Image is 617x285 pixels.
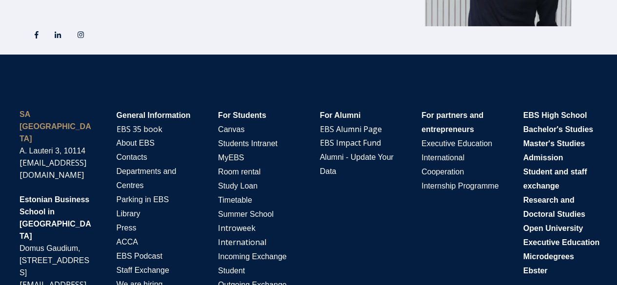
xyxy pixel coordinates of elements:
[320,153,394,175] span: Alumni - Update Your Data
[523,265,548,276] a: Ebster
[117,265,169,275] a: Staff Exchange
[117,111,191,119] span: General Information
[421,153,464,176] span: International Cooperation
[20,195,91,240] span: Estonian Business School in [GEOGRAPHIC_DATA]
[117,139,155,147] span: About EBS
[117,195,169,204] span: Parking in EBS
[20,110,91,143] strong: SA [GEOGRAPHIC_DATA]
[523,196,585,218] span: Research and Doctoral Studies
[421,152,464,177] a: International Cooperation
[218,168,260,176] span: Room rental
[218,180,258,191] a: Study Loan
[523,223,583,233] a: Open University
[523,166,587,191] a: Student and staff exchange
[218,124,244,134] a: Canvas
[320,137,381,148] a: EBS Impact Fund
[218,111,266,119] span: For Students
[421,182,498,190] span: Internship Programme
[117,153,147,161] span: Contacts
[523,110,587,120] a: EBS High School
[218,153,244,162] span: MyEBS
[117,137,155,148] a: About EBS
[218,194,252,205] a: Timetable
[218,166,260,177] a: Room rental
[218,252,287,275] span: Incoming Exchange Student
[117,252,162,260] span: EBS Podcast
[20,147,85,155] span: A. Lauteri 3, 10114
[117,167,177,190] span: Departments and Centres
[218,209,274,219] a: Summer School
[218,251,287,276] a: Incoming Exchange Student
[523,224,583,232] span: Open University
[218,238,266,247] span: I
[218,152,244,163] a: MyEBS
[523,194,585,219] a: Research and Doctoral Studies
[523,153,563,162] span: Admission
[117,236,138,247] a: ACCA
[218,210,274,218] span: Summer School
[117,124,162,134] a: EBS 35 book
[320,124,382,134] a: EBS Alumni Page
[218,196,252,204] span: Timetable
[523,251,574,262] a: Microdegrees
[523,124,593,134] a: Bachelor's Studies
[320,111,361,119] span: For Alumni
[117,166,177,190] a: Departments and Centres
[117,152,147,162] a: Contacts
[523,111,587,119] span: EBS High School
[117,266,169,274] span: Staff Exchange
[117,209,140,218] span: Library
[523,138,585,149] a: Master's Studies
[523,139,585,148] span: Master's Studies
[218,138,278,149] a: Students Intranet
[117,222,137,233] a: Press
[218,182,258,190] span: Study Loan
[523,252,574,261] span: Microdegrees
[218,139,278,148] span: Students Intranet
[117,250,162,261] a: EBS Podcast
[421,138,492,149] a: Executive Education
[218,125,244,133] span: Canvas
[20,244,89,277] span: Domus Gaudium, [STREET_ADDRESS]
[218,224,255,232] span: I
[320,152,394,176] a: Alumni - Update Your Data
[523,237,600,247] a: Executive Education
[117,194,169,205] a: Parking in EBS
[20,157,86,180] a: [EMAIL_ADDRESS][DOMAIN_NAME]
[523,168,587,190] span: Student and staff exchange
[523,152,563,163] a: Admission
[523,125,593,133] span: Bachelor's Studies
[523,266,548,275] span: Ebster
[421,180,498,191] a: Internship Programme
[421,139,492,148] span: Executive Education
[117,238,138,246] span: ACCA
[220,223,255,233] a: ntroweek
[523,238,600,247] span: Executive Education
[220,237,266,247] a: nternational
[117,224,137,232] span: Press
[421,111,483,133] span: For partners and entrepreneurs
[117,208,140,219] a: Library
